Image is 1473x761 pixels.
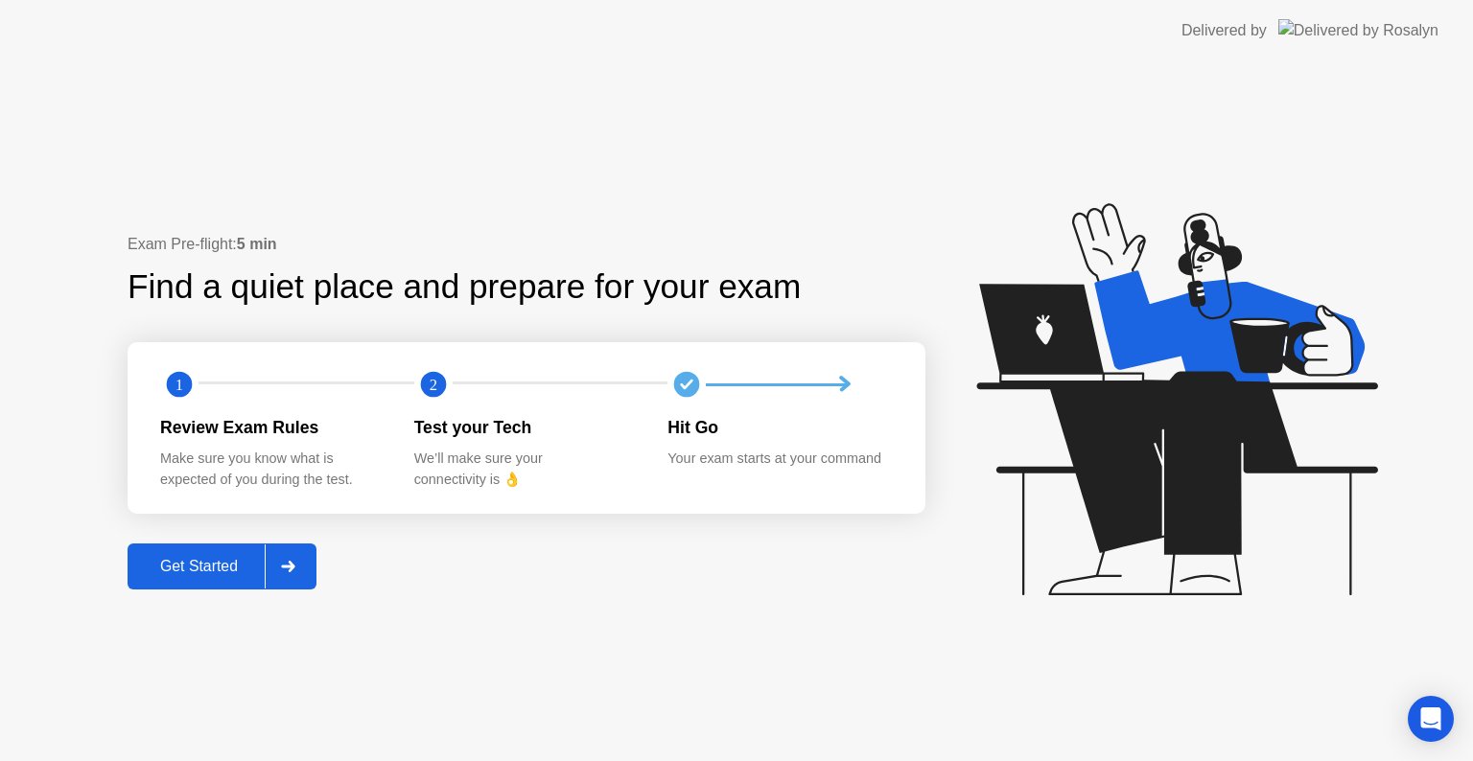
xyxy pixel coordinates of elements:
[160,415,384,440] div: Review Exam Rules
[128,543,316,589] button: Get Started
[414,449,638,490] div: We’ll make sure your connectivity is 👌
[430,376,437,394] text: 2
[237,236,277,252] b: 5 min
[667,449,891,470] div: Your exam starts at your command
[128,262,804,312] div: Find a quiet place and prepare for your exam
[667,415,891,440] div: Hit Go
[160,449,384,490] div: Make sure you know what is expected of you during the test.
[1278,19,1438,41] img: Delivered by Rosalyn
[1408,696,1454,742] div: Open Intercom Messenger
[175,376,183,394] text: 1
[414,415,638,440] div: Test your Tech
[1181,19,1267,42] div: Delivered by
[133,558,265,575] div: Get Started
[128,233,925,256] div: Exam Pre-flight:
